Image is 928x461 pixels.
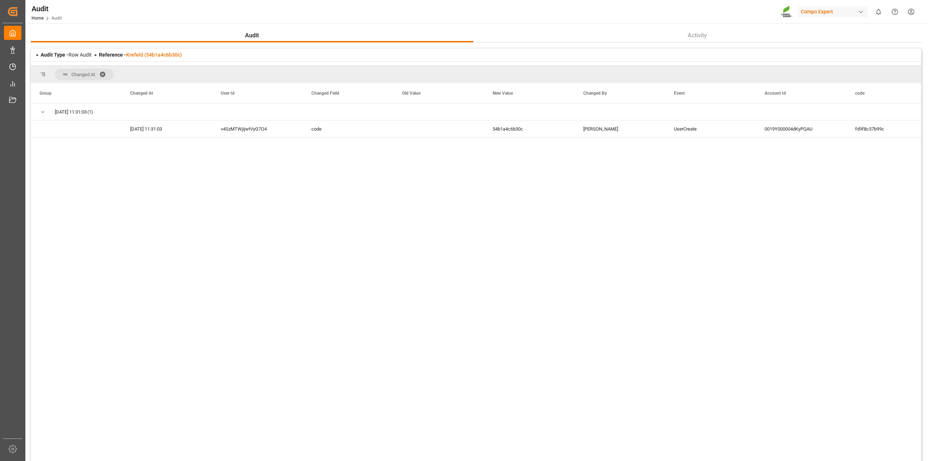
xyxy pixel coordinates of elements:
div: Row Audit [41,51,92,59]
div: [PERSON_NAME] [575,120,665,137]
div: Compo Expert [798,7,867,17]
button: show 0 new notifications [870,4,887,20]
span: Changed Field [311,91,339,96]
button: Audit [31,29,473,42]
span: Group [40,91,51,96]
span: New Value [493,91,513,96]
span: Audit [242,31,262,40]
img: Screenshot%202023-09-29%20at%2010.02.21.png_1712312052.png [781,5,793,18]
span: code [855,91,865,96]
span: Old Value [402,91,420,96]
span: Audit Type - [41,52,69,58]
button: Help Center [887,4,903,20]
div: 0019Y000004dKyPQAU [756,120,846,137]
span: (1) [87,104,93,120]
div: UserCreate [665,120,756,137]
div: [DATE] 11:31:03 [121,120,212,137]
button: Activity [473,29,921,42]
span: Activity [685,31,710,40]
button: Compo Expert [798,5,870,18]
span: Changed By [583,91,607,96]
a: Home [32,16,43,21]
span: Account Id [765,91,786,96]
div: code [303,120,393,137]
span: Event [674,91,685,96]
div: 54b1a4c6b30c [484,120,575,137]
span: Reference - [99,52,182,58]
span: User Id [221,91,235,96]
span: Changed At [71,72,95,77]
div: Audit [32,3,62,14]
span: Changed At [130,91,153,96]
span: [DATE] 11:31:03 [55,104,87,120]
div: v4SzMTWjijwtVyG7O4 [212,120,303,137]
a: Krefeld (54b1a4c6b30c) [126,52,182,58]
